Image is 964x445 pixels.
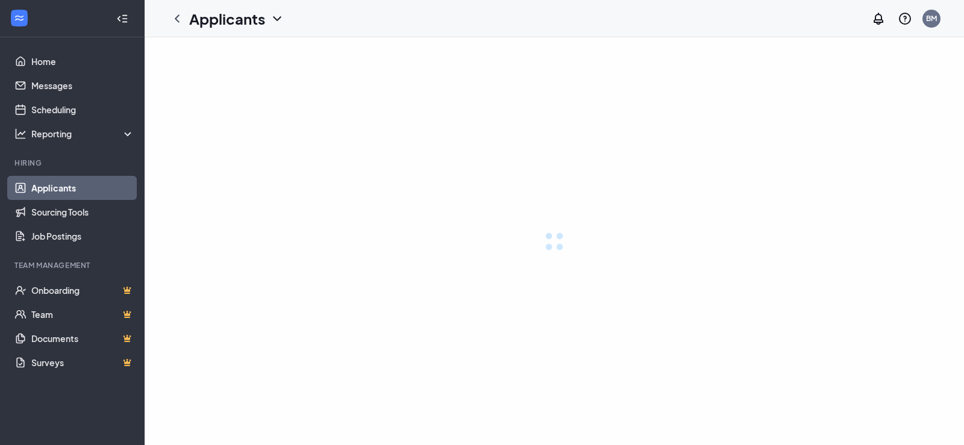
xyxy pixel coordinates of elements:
[116,13,128,25] svg: Collapse
[14,260,132,270] div: Team Management
[270,11,284,26] svg: ChevronDown
[31,49,134,73] a: Home
[13,12,25,24] svg: WorkstreamLogo
[189,8,265,29] h1: Applicants
[926,13,937,23] div: BM
[14,128,27,140] svg: Analysis
[31,302,134,326] a: TeamCrown
[31,326,134,350] a: DocumentsCrown
[170,11,184,26] svg: ChevronLeft
[14,158,132,168] div: Hiring
[31,200,134,224] a: Sourcing Tools
[898,11,912,26] svg: QuestionInfo
[31,73,134,98] a: Messages
[871,11,886,26] svg: Notifications
[31,278,134,302] a: OnboardingCrown
[31,176,134,200] a: Applicants
[31,224,134,248] a: Job Postings
[31,98,134,122] a: Scheduling
[31,128,135,140] div: Reporting
[31,350,134,375] a: SurveysCrown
